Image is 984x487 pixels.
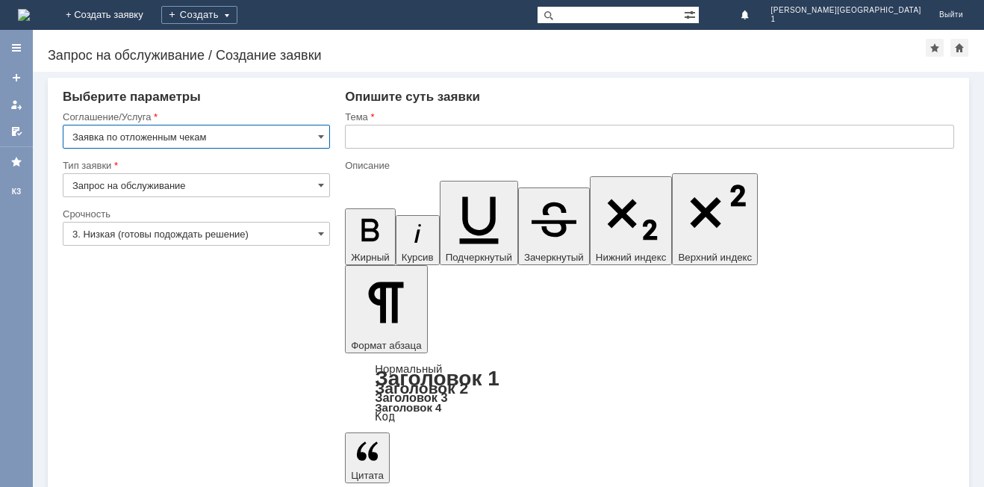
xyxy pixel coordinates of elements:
[63,112,327,122] div: Соглашение/Услуга
[950,39,968,57] div: Сделать домашней страницей
[345,432,390,483] button: Цитата
[771,6,921,15] span: [PERSON_NAME][GEOGRAPHIC_DATA]
[375,379,468,397] a: Заголовок 2
[351,340,421,351] span: Формат абзаца
[590,176,673,265] button: Нижний индекс
[375,391,447,404] a: Заголовок 3
[63,90,201,104] span: Выберите параметры
[63,161,327,170] div: Тип заявки
[345,161,951,170] div: Описание
[351,470,384,481] span: Цитата
[375,410,395,424] a: Код
[4,66,28,90] a: Создать заявку
[518,187,590,265] button: Зачеркнутый
[402,252,434,263] span: Курсив
[446,252,512,263] span: Подчеркнутый
[678,252,752,263] span: Верхний индекс
[351,252,390,263] span: Жирный
[375,401,441,414] a: Заголовок 4
[596,252,667,263] span: Нижний индекс
[524,252,584,263] span: Зачеркнутый
[926,39,944,57] div: Добавить в избранное
[161,6,237,24] div: Создать
[345,265,427,353] button: Формат абзаца
[18,9,30,21] a: Перейти на домашнюю страницу
[375,367,499,390] a: Заголовок 1
[4,180,28,204] a: КЗ
[345,208,396,265] button: Жирный
[4,93,28,117] a: Мои заявки
[4,120,28,143] a: Мои согласования
[345,112,951,122] div: Тема
[345,364,954,422] div: Формат абзаца
[63,209,327,219] div: Срочность
[4,186,28,198] div: КЗ
[684,7,699,21] span: Расширенный поиск
[396,215,440,265] button: Курсив
[48,48,926,63] div: Запрос на обслуживание / Создание заявки
[18,9,30,21] img: logo
[672,173,758,265] button: Верхний индекс
[440,181,518,265] button: Подчеркнутый
[375,362,442,375] a: Нормальный
[771,15,921,24] span: 1
[345,90,480,104] span: Опишите суть заявки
